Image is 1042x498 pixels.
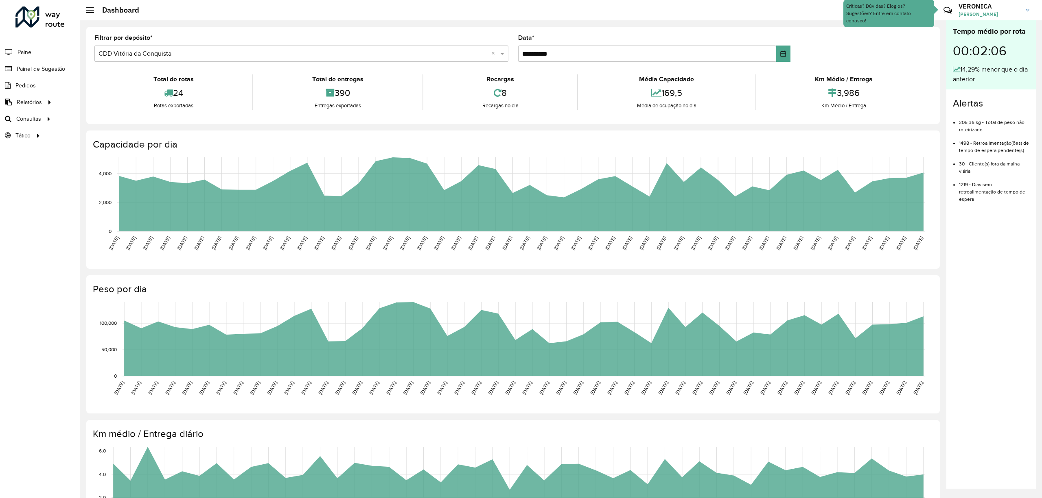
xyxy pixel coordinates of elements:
text: [DATE] [655,235,667,251]
text: [DATE] [572,380,584,396]
text: 100,000 [100,320,117,326]
text: 4,000 [99,171,112,176]
text: [DATE] [147,380,159,396]
text: [DATE] [504,380,516,396]
text: [DATE] [810,235,821,251]
text: [DATE] [130,380,142,396]
text: [DATE] [742,380,754,396]
text: [DATE] [279,235,291,251]
text: [DATE] [232,380,244,396]
text: [DATE] [402,380,414,396]
div: 00:02:06 [953,37,1029,65]
text: [DATE] [470,380,482,396]
button: Choose Date [776,46,791,62]
text: [DATE] [657,380,669,396]
text: [DATE] [228,235,239,251]
div: Média de ocupação no dia [580,102,753,110]
span: Consultas [16,115,41,123]
div: Km Médio / Entrega [758,102,930,110]
li: 30 - Cliente(s) fora da malha viária [959,154,1029,175]
text: [DATE] [878,235,890,251]
text: [DATE] [382,235,394,251]
text: [DATE] [895,235,907,251]
text: [DATE] [759,380,771,396]
text: [DATE] [861,235,873,251]
div: Rotas exportadas [96,102,250,110]
span: Painel [18,48,33,57]
text: [DATE] [912,235,924,251]
h4: Capacidade por dia [93,139,932,150]
text: [DATE] [365,235,377,251]
span: Clear all [491,49,498,59]
text: [DATE] [215,380,227,396]
text: [DATE] [164,380,176,396]
text: [DATE] [912,380,924,396]
div: 24 [96,84,250,102]
text: [DATE] [844,380,856,396]
text: [DATE] [108,235,120,251]
text: [DATE] [193,235,205,251]
text: [DATE] [453,380,465,396]
text: [DATE] [313,235,325,251]
text: [DATE] [553,235,565,251]
text: [DATE] [536,235,547,251]
text: [DATE] [775,235,787,251]
li: 1219 - Dias sem retroalimentação de tempo de espera [959,175,1029,203]
text: [DATE] [399,235,411,251]
div: 390 [255,84,420,102]
h3: VERONICA [959,2,1020,10]
text: [DATE] [296,235,308,251]
text: [DATE] [198,380,210,396]
text: [DATE] [638,235,650,251]
text: [DATE] [159,235,171,251]
text: [DATE] [385,380,397,396]
text: [DATE] [450,235,462,251]
div: 3,986 [758,84,930,102]
h2: Dashboard [94,6,139,15]
text: [DATE] [484,235,496,251]
text: [DATE] [792,235,804,251]
text: [DATE] [827,380,839,396]
text: [DATE] [300,380,312,396]
text: [DATE] [623,380,635,396]
text: [DATE] [245,235,256,251]
text: [DATE] [776,380,788,396]
label: Data [518,33,534,43]
text: [DATE] [895,380,907,396]
label: Filtrar por depósito [94,33,153,43]
text: [DATE] [861,380,873,396]
h4: Alertas [953,98,1029,109]
div: Total de rotas [96,74,250,84]
div: Tempo médio por rota [953,26,1029,37]
div: Recargas no dia [425,102,575,110]
text: [DATE] [249,380,261,396]
text: [DATE] [587,235,599,251]
text: 0 [114,373,117,378]
div: Recargas [425,74,575,84]
text: [DATE] [317,380,329,396]
text: [DATE] [521,380,533,396]
text: [DATE] [878,380,890,396]
text: [DATE] [707,235,719,251]
text: [DATE] [640,380,652,396]
text: [DATE] [741,235,753,251]
text: [DATE] [589,380,601,396]
text: [DATE] [419,380,431,396]
text: [DATE] [433,235,445,251]
text: [DATE] [708,380,720,396]
text: [DATE] [330,235,342,251]
text: [DATE] [606,380,618,396]
text: [DATE] [125,235,137,251]
text: [DATE] [621,235,633,251]
text: 50,000 [101,347,117,352]
text: [DATE] [810,380,822,396]
text: [DATE] [793,380,805,396]
text: 6.0 [99,448,106,454]
text: [DATE] [210,235,222,251]
text: [DATE] [416,235,428,251]
text: [DATE] [283,380,295,396]
text: [DATE] [351,380,363,396]
li: 205,36 kg - Total de peso não roteirizado [959,113,1029,133]
text: [DATE] [113,380,125,396]
span: Pedidos [15,81,36,90]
